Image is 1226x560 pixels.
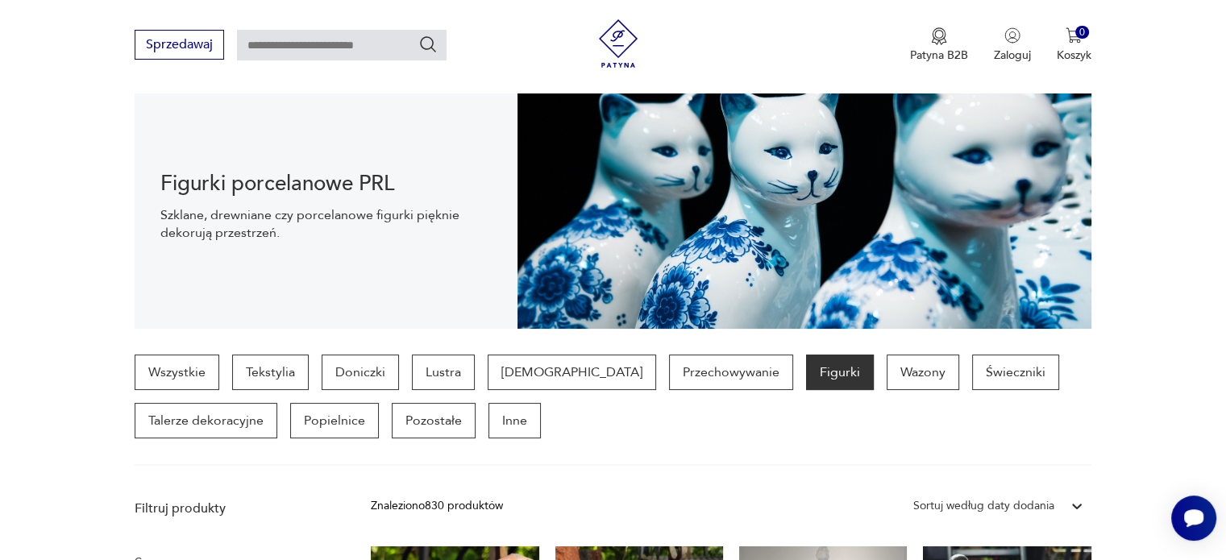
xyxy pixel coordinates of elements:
[322,355,399,390] a: Doniczki
[1066,27,1082,44] img: Ikona koszyka
[910,27,968,63] a: Ikona medaluPatyna B2B
[232,355,309,390] a: Tekstylia
[1004,27,1020,44] img: Ikonka użytkownika
[594,19,642,68] img: Patyna - sklep z meblami i dekoracjami vintage
[371,497,503,515] div: Znaleziono 830 produktów
[160,174,492,193] h1: Figurki porcelanowe PRL
[135,30,224,60] button: Sprzedawaj
[994,48,1031,63] p: Zaloguj
[488,355,656,390] a: [DEMOGRAPHIC_DATA]
[1171,496,1216,541] iframe: Smartsupp widget button
[806,355,874,390] a: Figurki
[135,500,332,517] p: Filtruj produkty
[887,355,959,390] a: Wazony
[135,355,219,390] a: Wszystkie
[910,48,968,63] p: Patyna B2B
[135,403,277,438] a: Talerze dekoracyjne
[418,35,438,54] button: Szukaj
[488,403,541,438] a: Inne
[517,87,1091,329] img: Figurki vintage
[994,27,1031,63] button: Zaloguj
[669,355,793,390] a: Przechowywanie
[135,40,224,52] a: Sprzedawaj
[1057,48,1091,63] p: Koszyk
[392,403,476,438] a: Pozostałe
[1057,27,1091,63] button: 0Koszyk
[412,355,475,390] a: Lustra
[931,27,947,45] img: Ikona medalu
[972,355,1059,390] a: Świeczniki
[913,497,1054,515] div: Sortuj według daty dodania
[910,27,968,63] button: Patyna B2B
[160,206,492,242] p: Szklane, drewniane czy porcelanowe figurki pięknie dekorują przestrzeń.
[290,403,379,438] a: Popielnice
[1075,26,1089,39] div: 0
